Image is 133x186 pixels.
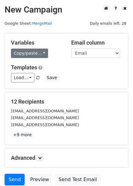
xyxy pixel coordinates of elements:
small: [EMAIL_ADDRESS][DOMAIN_NAME] [11,109,79,113]
a: Load... [11,73,34,82]
button: Save [44,73,60,82]
small: [EMAIL_ADDRESS][DOMAIN_NAME] [11,115,79,120]
a: Preview [26,174,53,185]
small: [EMAIL_ADDRESS][DOMAIN_NAME] [11,122,79,127]
h2: New Campaign [5,5,128,15]
h5: 12 Recipients [11,98,122,105]
iframe: Chat Widget [103,157,133,186]
h5: Email column [71,39,122,46]
a: Send Test Email [54,174,101,185]
a: +9 more [11,131,34,139]
a: MergeMail [32,21,52,26]
a: Templates [11,64,37,71]
a: Copy/paste... [11,49,48,58]
span: Daily emails left: 28 [88,20,128,27]
h5: Advanced [11,155,122,161]
a: Send [5,174,25,185]
div: 聊天小组件 [103,157,133,186]
a: Daily emails left: 28 [88,21,128,26]
h5: Variables [11,39,62,46]
small: Google Sheet: [5,21,52,26]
